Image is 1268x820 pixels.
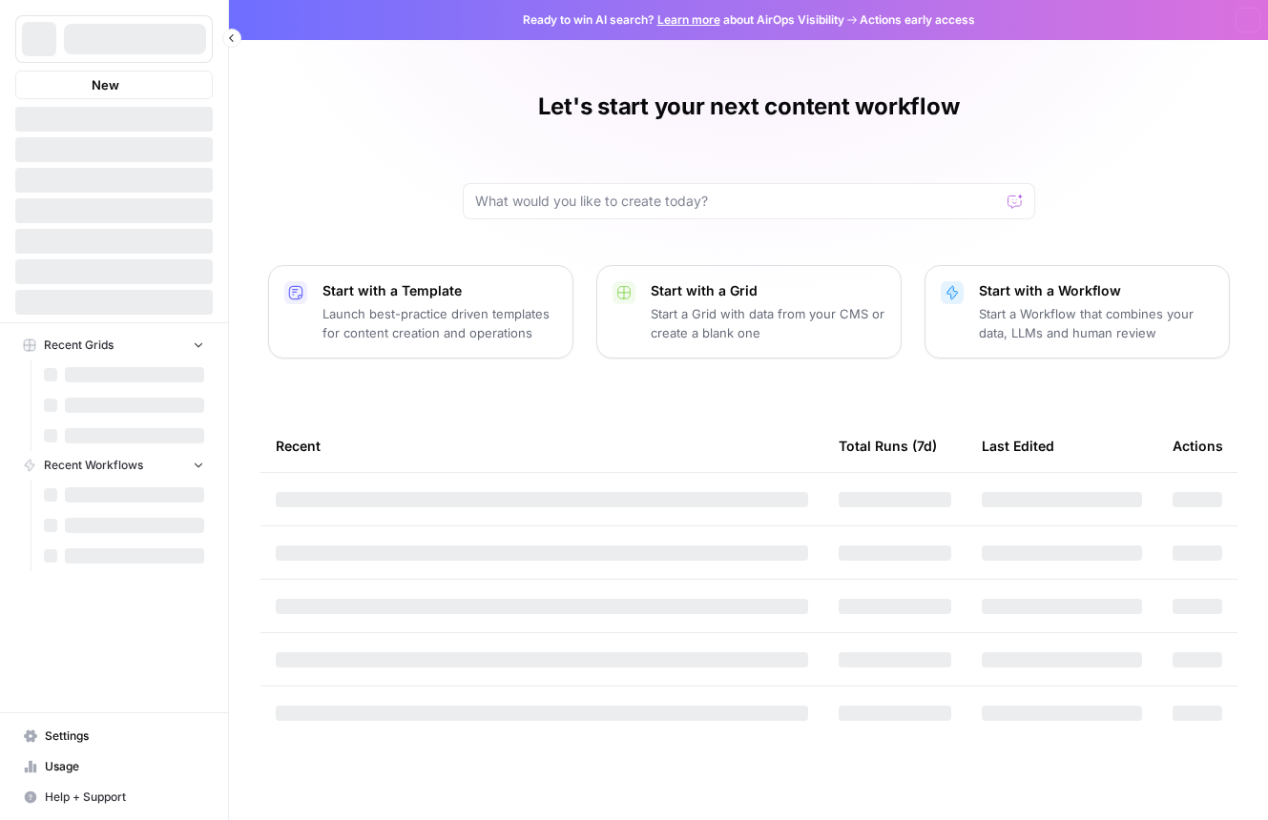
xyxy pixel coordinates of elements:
[44,457,143,474] span: Recent Workflows
[276,420,808,472] div: Recent
[839,420,937,472] div: Total Runs (7d)
[979,304,1214,342] p: Start a Workflow that combines your data, LLMs and human review
[15,751,213,782] a: Usage
[657,12,720,27] a: Learn more
[44,337,114,354] span: Recent Grids
[322,281,557,300] p: Start with a Template
[92,75,119,94] span: New
[45,789,204,806] span: Help + Support
[322,304,557,342] p: Launch best-practice driven templates for content creation and operations
[15,451,213,480] button: Recent Workflows
[651,281,885,300] p: Start with a Grid
[45,758,204,775] span: Usage
[979,281,1214,300] p: Start with a Workflow
[15,71,213,99] button: New
[651,304,885,342] p: Start a Grid with data from your CMS or create a blank one
[1173,420,1223,472] div: Actions
[860,11,975,29] span: Actions early access
[475,192,1000,211] input: What would you like to create today?
[45,728,204,745] span: Settings
[925,265,1230,359] button: Start with a WorkflowStart a Workflow that combines your data, LLMs and human review
[982,420,1054,472] div: Last Edited
[15,331,213,359] button: Recent Grids
[596,265,902,359] button: Start with a GridStart a Grid with data from your CMS or create a blank one
[523,11,844,29] span: Ready to win AI search? about AirOps Visibility
[15,721,213,751] a: Settings
[15,782,213,812] button: Help + Support
[268,265,573,359] button: Start with a TemplateLaunch best-practice driven templates for content creation and operations
[538,92,960,122] h1: Let's start your next content workflow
